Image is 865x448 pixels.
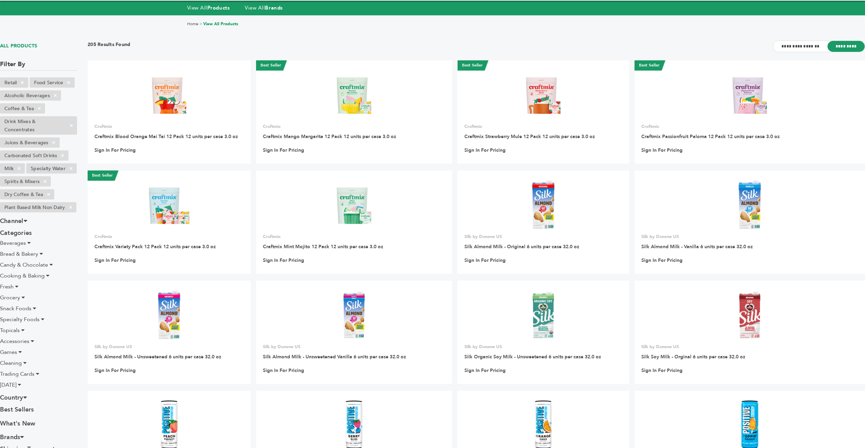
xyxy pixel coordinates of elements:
a: Sign In For Pricing [263,368,304,374]
a: Craftmix Mint Mojito 12 Pack 12 units per case 3.0 oz [263,243,383,250]
a: Sign In For Pricing [263,147,304,153]
a: Silk Organic Soy Milk - Unsweetened 6 units per case 32.0 oz [464,354,601,360]
p: Silk by Danone US [263,344,446,350]
p: Craftmix [641,123,859,130]
a: Sign In For Pricing [94,147,136,153]
span: × [14,164,25,173]
span: × [65,164,77,173]
a: Craftmix Blood Orange Mai Tai 12 Pack 12 units per case 3.0 oz [94,133,238,140]
a: Sign In For Pricing [464,257,506,264]
span: × [40,177,51,185]
p: Craftmix [94,123,244,130]
p: Craftmix [263,234,446,240]
a: Silk Soy Milk - Orginal 6 units per case 32.0 oz [641,354,745,360]
a: Sign In For Pricing [94,368,136,374]
img: Craftmix Passionfruit Paloma 12 Pack 12 units per case 3.0 oz [725,70,775,119]
h3: 205 Results Found [88,41,130,52]
li: Food Service [30,77,75,88]
p: Silk by Danone US [464,344,622,350]
span: × [66,121,77,130]
strong: Brands [265,4,283,11]
a: View AllBrands [245,4,283,11]
span: × [43,190,54,198]
p: Craftmix [94,234,244,240]
img: Craftmix Mango Margarita 12 Pack 12 units per case 3.0 oz [329,70,379,119]
span: × [50,91,61,100]
a: Home [187,21,198,27]
a: View All Products [203,21,238,27]
a: Craftmix Mango Margarita 12 Pack 12 units per case 3.0 oz [263,133,396,140]
span: × [57,151,68,160]
a: Silk Almond Milk - Vanilla 6 units per case 32.0 oz [641,243,753,250]
a: Craftmix Strawberry Mule 12 Pack 12 units per case 3.0 oz [464,133,595,140]
a: Sign In For Pricing [641,257,683,264]
span: > [199,21,202,27]
p: Silk by Danone US [641,344,859,350]
img: Silk Almond Milk - Vanilla 6 units per case 32.0 oz [725,180,775,229]
img: Silk Almond Milk - Unsweetened Vanilla 6 units per case 32.0 oz [329,290,379,340]
a: Sign In For Pricing [94,257,136,264]
a: View AllProducts [187,4,230,11]
a: Sign In For Pricing [641,147,683,153]
p: Silk by Danone US [464,234,622,240]
a: Sign In For Pricing [263,257,304,264]
p: Craftmix [464,123,622,130]
a: Sign In For Pricing [464,368,506,374]
a: Silk Almond Milk - Unsweetened 6 units per case 32.0 oz [94,354,221,360]
a: Silk Almond Milk - Unsweetened Vanilla 6 units per case 32.0 oz [263,354,406,360]
a: Craftmix Passionfruit Paloma 12 Pack 12 units per case 3.0 oz [641,133,780,140]
p: Silk by Danone US [641,234,859,240]
img: Silk Almond Milk - Original 6 units per case 32.0 oz [519,180,568,229]
span: × [34,104,45,113]
a: Sign In For Pricing [464,147,506,153]
p: Silk by Danone US [94,344,244,350]
span: × [48,138,59,147]
img: Craftmix Strawberry Mule 12 Pack 12 units per case 3.0 oz [519,70,568,119]
span: × [63,78,74,87]
a: Silk Almond Milk - Original 6 units per case 32.0 oz [464,243,579,250]
a: Craftmix Variety Pack 12 Pack 12 units per case 3.0 oz [94,243,216,250]
img: Silk Soy Milk - Orginal 6 units per case 32.0 oz [725,290,775,340]
li: Specialty Water [26,163,77,174]
a: Sign In For Pricing [641,368,683,374]
img: Craftmix Mint Mojito 12 Pack 12 units per case 3.0 oz [329,180,379,229]
img: Craftmix Variety Pack 12 Pack 12 units per case 3.0 oz [145,180,194,229]
span: × [17,78,28,87]
img: Silk Organic Soy Milk - Unsweetened 6 units per case 32.0 oz [519,290,568,340]
p: Craftmix [263,123,446,130]
span: × [65,203,76,211]
img: Craftmix Blood Orange Mai Tai 12 Pack 12 units per case 3.0 oz [145,70,194,119]
strong: Products [207,4,230,11]
img: Silk Almond Milk - Unsweetened 6 units per case 32.0 oz [145,290,194,340]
